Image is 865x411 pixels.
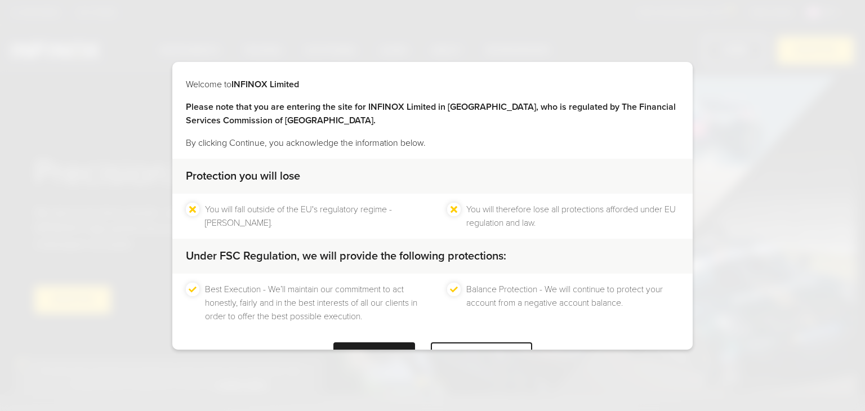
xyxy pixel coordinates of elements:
p: By clicking Continue, you acknowledge the information below. [186,136,679,150]
div: CONTINUE [333,342,415,370]
strong: Protection you will lose [186,169,300,183]
li: Best Execution - We’ll maintain our commitment to act honestly, fairly and in the best interests ... [205,283,418,323]
strong: Please note that you are entering the site for INFINOX Limited in [GEOGRAPHIC_DATA], who is regul... [186,101,676,126]
strong: INFINOX Limited [231,79,299,90]
p: Welcome to [186,78,679,91]
li: You will therefore lose all protections afforded under EU regulation and law. [466,203,679,230]
li: Balance Protection - We will continue to protect your account from a negative account balance. [466,283,679,323]
div: LEAVE WEBSITE [431,342,532,370]
li: You will fall outside of the EU's regulatory regime - [PERSON_NAME]. [205,203,418,230]
strong: Under FSC Regulation, we will provide the following protections: [186,249,506,263]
